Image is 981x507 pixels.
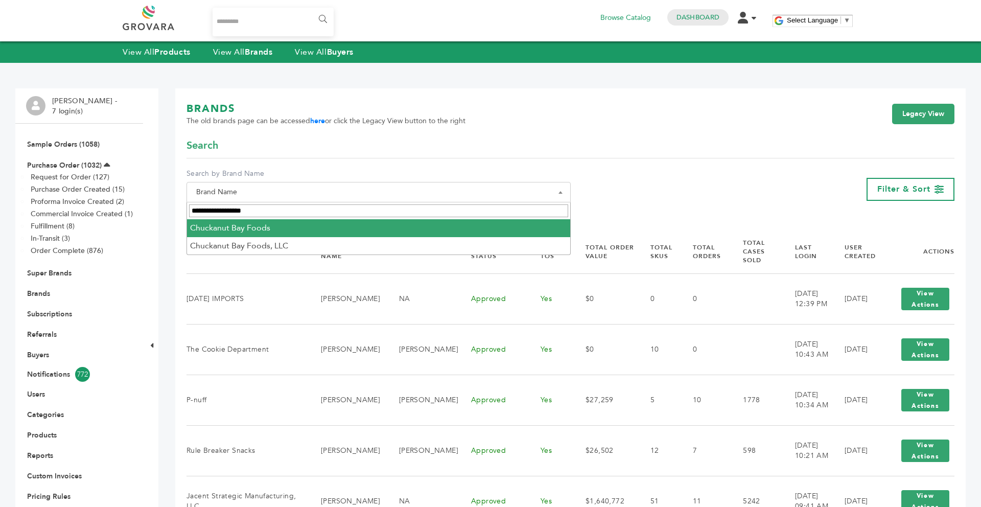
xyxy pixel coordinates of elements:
[27,389,45,399] a: Users
[787,16,850,24] a: Select Language​
[458,375,528,425] td: Approved
[573,375,638,425] td: $27,259
[52,96,120,116] li: [PERSON_NAME] - 7 login(s)
[186,273,308,324] td: [DATE] IMPORTS
[31,197,124,206] a: Proforma Invoice Created (2)
[573,425,638,476] td: $26,502
[386,425,458,476] td: [PERSON_NAME]
[680,230,730,273] th: Total Orders
[123,47,191,58] a: View AllProducts
[573,230,638,273] th: Total Order Value
[31,246,103,256] a: Order Complete (876)
[186,375,308,425] td: P-nuff
[528,324,573,375] td: Yes
[213,47,273,58] a: View AllBrands
[782,375,832,425] td: [DATE] 10:34 AM
[844,16,850,24] span: ▼
[27,451,53,460] a: Reports
[308,273,386,324] td: [PERSON_NAME]
[883,230,954,273] th: Actions
[31,234,70,243] a: In-Transit (3)
[31,209,133,219] a: Commercial Invoice Created (1)
[680,375,730,425] td: 10
[27,471,82,481] a: Custom Invoices
[187,219,570,237] li: Chuckanut Bay Foods
[27,492,71,501] a: Pricing Rules
[901,288,949,310] button: View Actions
[458,273,528,324] td: Approved
[308,375,386,425] td: [PERSON_NAME]
[600,12,651,24] a: Browse Catalog
[27,140,100,149] a: Sample Orders (1058)
[27,160,102,170] a: Purchase Order (1032)
[680,273,730,324] td: 0
[189,204,568,217] input: Search
[386,324,458,375] td: [PERSON_NAME]
[782,273,832,324] td: [DATE] 12:39 PM
[186,425,308,476] td: Rule Breaker Snacks
[186,102,465,116] h1: BRANDS
[27,330,57,339] a: Referrals
[26,96,45,116] img: profile.png
[27,268,72,278] a: Super Brands
[458,324,528,375] td: Approved
[901,440,949,462] button: View Actions
[186,169,571,179] label: Search by Brand Name
[27,289,50,298] a: Brands
[730,375,782,425] td: 1778
[186,139,218,153] span: Search
[730,230,782,273] th: Total Cases Sold
[245,47,272,58] strong: Brands
[213,8,334,36] input: Search...
[638,425,680,476] td: 12
[308,324,386,375] td: [PERSON_NAME]
[186,324,308,375] td: The Cookie Department
[638,273,680,324] td: 0
[573,273,638,324] td: $0
[186,182,571,202] span: Brand Name
[832,324,883,375] td: [DATE]
[295,47,354,58] a: View AllBuyers
[27,430,57,440] a: Products
[832,375,883,425] td: [DATE]
[787,16,838,24] span: Select Language
[386,273,458,324] td: NA
[528,273,573,324] td: Yes
[782,230,832,273] th: Last Login
[31,172,109,182] a: Request for Order (127)
[573,324,638,375] td: $0
[154,47,190,58] strong: Products
[27,309,72,319] a: Subscriptions
[892,104,954,124] a: Legacy View
[877,183,930,195] span: Filter & Sort
[27,350,49,360] a: Buyers
[638,375,680,425] td: 5
[680,425,730,476] td: 7
[327,47,354,58] strong: Buyers
[832,425,883,476] td: [DATE]
[730,425,782,476] td: 598
[528,375,573,425] td: Yes
[782,425,832,476] td: [DATE] 10:21 AM
[31,221,75,231] a: Fulfillment (8)
[676,13,719,22] a: Dashboard
[638,324,680,375] td: 10
[782,324,832,375] td: [DATE] 10:43 AM
[901,389,949,411] button: View Actions
[680,324,730,375] td: 0
[27,367,131,382] a: Notifications772
[308,425,386,476] td: [PERSON_NAME]
[75,367,90,382] span: 772
[31,185,125,194] a: Purchase Order Created (15)
[27,410,64,420] a: Categories
[840,16,841,24] span: ​
[528,425,573,476] td: Yes
[187,237,570,255] li: Chuckanut Bay Foods, LLC
[386,375,458,425] td: [PERSON_NAME]
[832,230,883,273] th: User Created
[458,425,528,476] td: Approved
[310,116,325,126] a: here
[186,116,465,126] span: The old brands page can be accessed or click the Legacy View button to the right
[832,273,883,324] td: [DATE]
[192,185,565,199] span: Brand Name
